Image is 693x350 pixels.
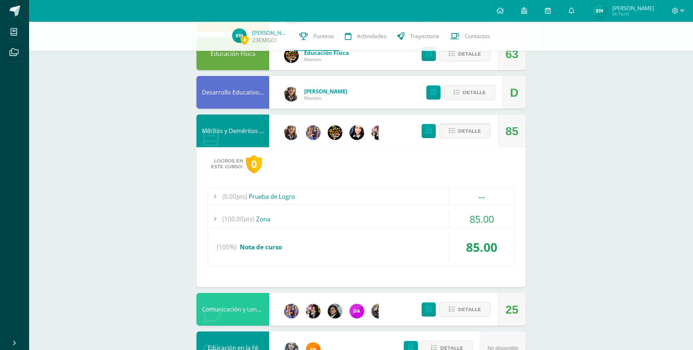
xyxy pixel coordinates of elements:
[466,239,497,256] span: 85.00
[328,304,342,318] img: 7bd163c6daa573cac875167af135d202.png
[458,124,481,138] span: Detalle
[470,212,494,226] span: 85.00
[458,303,481,316] span: Detalle
[410,32,439,40] span: Trayectoria
[196,114,269,147] div: Méritos y Deméritos 1ro. Primaria ¨B¨
[252,29,288,36] a: [PERSON_NAME]
[284,125,299,140] img: 2000ab86f3df8f62229e1ec2f247c910.png
[371,304,386,318] img: f727c7009b8e908c37d274233f9e6ae1.png
[294,22,339,51] a: Punteos
[439,124,490,138] button: Detalle
[306,304,320,318] img: 282f7266d1216b456af8b3d5ef4bcc50.png
[313,32,334,40] span: Punteos
[196,76,269,109] div: Desarrollo Educativo y Proyecto de Vida
[505,115,518,148] div: 85
[304,49,349,56] span: Educación Física
[284,87,299,101] img: 2000ab86f3df8f62229e1ec2f247c910.png
[371,125,386,140] img: 282f7266d1216b456af8b3d5ef4bcc50.png
[505,293,518,326] div: 25
[284,48,299,63] img: eda3c0d1caa5ac1a520cf0290d7c6ae4.png
[505,38,518,71] div: 63
[246,155,262,173] div: 0
[232,28,247,43] img: 8c14a80406261e4038450a0cddff8716.png
[240,243,282,251] span: Nota de curso
[240,35,248,44] span: 8
[304,88,347,95] span: [PERSON_NAME]
[357,32,386,40] span: Actividades
[284,304,299,318] img: 3f4c0a665c62760dc8d25f6423ebedea.png
[304,95,347,101] span: Maestro
[306,125,320,140] img: 3f4c0a665c62760dc8d25f6423ebedea.png
[328,125,342,140] img: eda3c0d1caa5ac1a520cf0290d7c6ae4.png
[392,22,445,51] a: Trayectoria
[439,302,490,317] button: Detalle
[458,47,481,61] span: Detalle
[612,11,654,17] span: Mi Perfil
[465,32,490,40] span: Contactos
[439,47,490,61] button: Detalle
[444,85,495,100] button: Detalle
[304,56,349,63] span: Maestro
[463,86,486,99] span: Detalle
[350,304,364,318] img: 20293396c123fa1d0be50d4fd90c658f.png
[592,4,607,18] img: 8c14a80406261e4038450a0cddff8716.png
[445,22,495,51] a: Contactos
[478,190,485,203] span: --
[510,76,518,109] div: D
[211,158,243,170] span: Logros en este curso:
[217,233,236,261] span: (100%)
[612,4,654,12] span: [PERSON_NAME]
[196,293,269,326] div: Comunicación y Lenguaje L.3 (Inglés y Laboratorio)
[252,36,278,44] a: 23EMG01
[222,211,254,227] span: (100.00pts)
[222,188,247,205] span: (0.00pts)
[339,22,392,51] a: Actividades
[350,125,364,140] img: 1ddc13d9596fa47974de451e3873c180.png
[208,211,514,227] div: Zona
[196,37,269,70] div: Educación Física
[208,188,514,205] div: Prueba de Logro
